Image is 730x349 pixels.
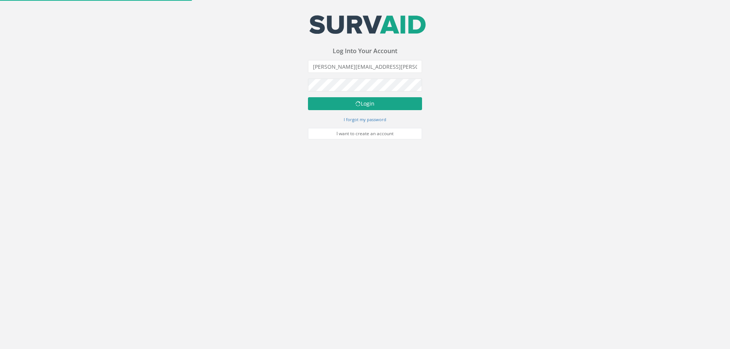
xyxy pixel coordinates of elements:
[308,60,422,73] input: Email
[308,97,422,110] button: Login
[308,48,422,55] h3: Log Into Your Account
[344,117,386,122] small: I forgot my password
[308,128,422,139] a: I want to create an account
[344,116,386,123] a: I forgot my password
